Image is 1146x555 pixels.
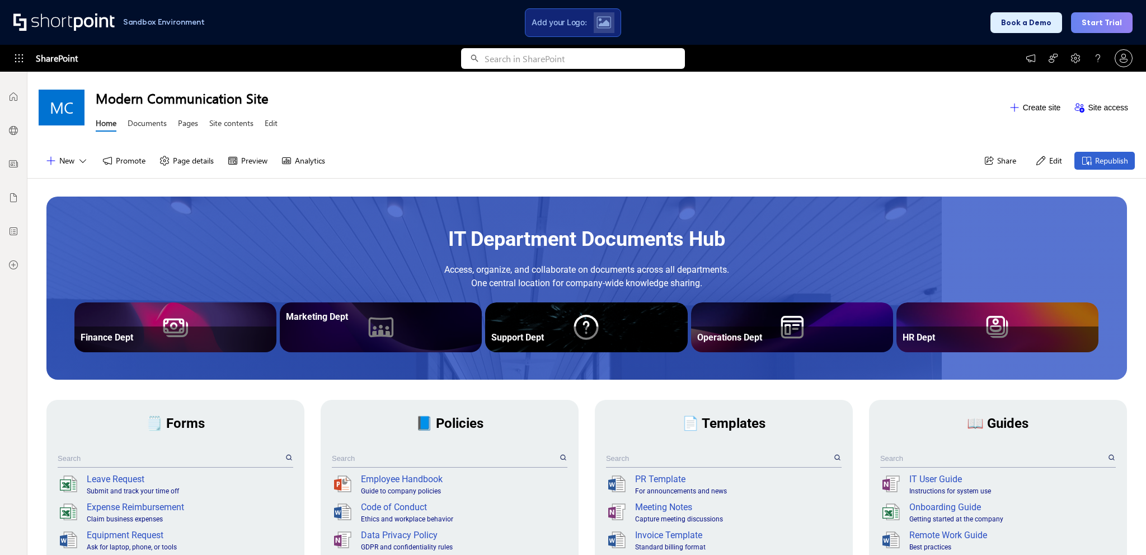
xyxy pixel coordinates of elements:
button: Analytics [274,152,332,170]
div: Instructions for system use [909,486,1114,496]
button: Edit [1028,152,1069,170]
div: Ask for laptop, phone, or tools [87,542,291,552]
div: Code of Conduct [361,501,565,514]
div: Leave Request [87,473,291,486]
div: Equipment Request [87,529,291,542]
a: Documents [128,118,167,132]
div: Standard billing format [635,542,839,552]
span: 📄 Templates [682,416,765,431]
button: Promote [95,152,152,170]
div: Marketing Dept [286,311,476,322]
div: IT User Guide [909,473,1114,486]
h1: Sandbox Environment [123,19,205,25]
span: SharePoint [36,45,78,72]
button: Page details [152,152,220,170]
button: Republish [1074,152,1135,170]
a: Site contents [209,118,253,132]
div: GDPR and confidentiality rules [361,542,565,552]
button: Site access [1067,99,1135,116]
div: Claim business expenses [87,514,291,524]
h1: Modern Communication Site [96,89,1002,107]
span: MC [50,99,73,116]
button: Start Trial [1071,12,1133,33]
a: Edit [265,118,278,132]
a: Pages [178,118,198,132]
div: Data Privacy Policy [361,529,565,542]
div: Capture meeting discussions [635,514,839,524]
strong: IT Department Documents Hub [448,227,725,251]
iframe: Chat Widget [1090,501,1146,555]
span: 📖 Guides [967,416,1028,431]
div: Getting started at the company [909,514,1114,524]
input: Search [58,450,284,467]
div: Operations Dept [697,332,887,343]
div: Invoice Template [635,529,839,542]
img: Upload logo [597,16,611,29]
div: For announcements and news [635,486,839,496]
a: Home [96,118,116,132]
button: Create site [1002,99,1068,116]
div: HR Dept [903,332,1092,343]
span: Access, organize, and collaborate on documents across all departments. [444,264,729,275]
div: Submit and track your time off [87,486,291,496]
input: Search in SharePoint [485,48,685,69]
button: Preview [220,152,274,170]
div: Guide to company policies [361,486,565,496]
span: 📘 Policies [416,416,483,431]
span: One central location for company-wide knowledge sharing. [471,278,702,288]
div: Finance Dept [81,332,270,343]
input: Search [606,450,832,467]
div: Expense Reimbursement [87,501,291,514]
input: Search [880,450,1106,467]
input: Search [332,450,558,467]
button: Book a Demo [990,12,1062,33]
button: Share [976,152,1023,170]
div: Remote Work Guide [909,529,1114,542]
button: New [39,152,95,170]
div: Best practices [909,542,1114,552]
div: Employee Handbook [361,473,565,486]
div: Ethics and workplace behavior [361,514,565,524]
div: Meeting Notes [635,501,839,514]
div: Onboarding Guide [909,501,1114,514]
span: 🗒️ Forms [146,416,205,431]
div: PR Template [635,473,839,486]
div: Support Dept [491,332,681,343]
span: Add your Logo: [532,17,586,27]
div: Widżet czatu [1090,501,1146,555]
